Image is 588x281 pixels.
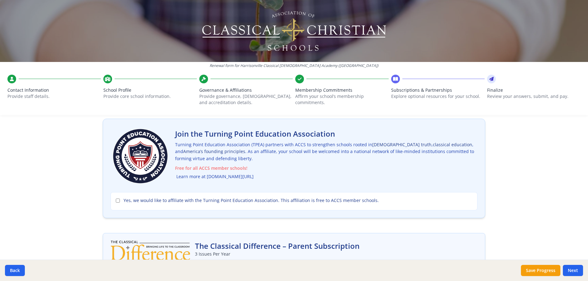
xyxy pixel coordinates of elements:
img: Turning Point Education Association Logo [111,126,170,186]
img: The Classical Difference [111,241,190,261]
p: Provide governance, [DEMOGRAPHIC_DATA], and accreditation details. [199,93,293,106]
img: Logo [201,9,387,53]
button: Next [563,265,583,276]
p: Explore optional resources for your school. [391,93,485,99]
p: 3 Issues Per Year [195,251,360,257]
p: Turning Point Education Association (TPEA) partners with ACCS to strengthen schools rooted in , ,... [175,141,477,180]
span: Contact Information [7,87,101,93]
p: Provide core school information. [103,93,197,99]
span: Subscriptions & Partnerships [391,87,485,93]
span: School Profile [103,87,197,93]
p: Review your answers, submit, and pay. [487,93,581,99]
span: [DEMOGRAPHIC_DATA] truth [372,142,432,147]
p: Affirm your school’s membership commitments. [295,93,389,106]
span: America’s founding principles [183,148,245,154]
a: Learn more at [DOMAIN_NAME][URL] [176,173,254,180]
button: Back [5,265,25,276]
span: classical education [433,142,472,147]
h2: Join the Turning Point Education Association [175,129,477,139]
p: Provide staff details. [7,93,101,99]
span: Free for all ACCS member schools! [175,165,477,172]
h2: The Classical Difference – Parent Subscription [195,241,360,251]
span: Finalize [487,87,581,93]
span: Yes, we would like to affiliate with the Turning Point Education Association. This affiliation is... [124,197,379,204]
span: Membership Commitments [295,87,389,93]
span: Governance & Affiliations [199,87,293,93]
input: Yes, we would like to affiliate with the Turning Point Education Association. This affiliation is... [116,199,120,203]
button: Save Progress [521,265,560,276]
